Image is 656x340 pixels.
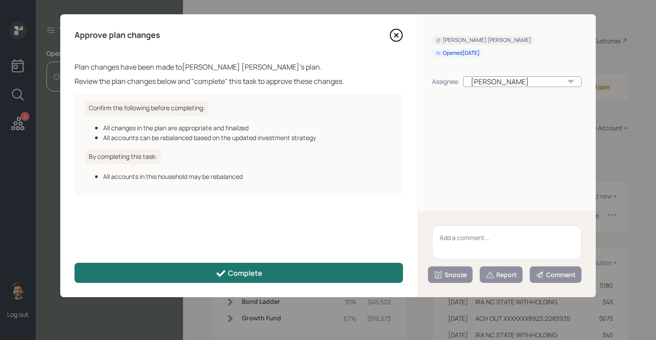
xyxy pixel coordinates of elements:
[103,133,392,142] div: All accounts can be rebalanced based on the updated investment strategy
[75,76,403,87] div: Review the plan changes below and "complete" this task to approve these changes.
[85,101,208,116] h6: Confirm the following before completing:
[85,149,161,164] h6: By completing this task:
[486,270,517,279] div: Report
[530,266,581,283] button: Comment
[436,50,480,57] div: Opened [DATE]
[75,62,403,72] div: Plan changes have been made to [PERSON_NAME] [PERSON_NAME] 's plan.
[463,76,581,87] div: [PERSON_NAME]
[434,270,467,279] div: Snooze
[432,77,460,86] div: Assignee:
[216,268,262,279] div: Complete
[480,266,523,283] button: Report
[536,270,576,279] div: Comment
[103,123,392,133] div: All changes in the plan are appropriate and finalized
[75,263,403,283] button: Complete
[436,37,531,44] div: [PERSON_NAME] [PERSON_NAME]
[428,266,473,283] button: Snooze
[75,30,160,40] h4: Approve plan changes
[103,172,392,181] div: All accounts in this household may be rebalanced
